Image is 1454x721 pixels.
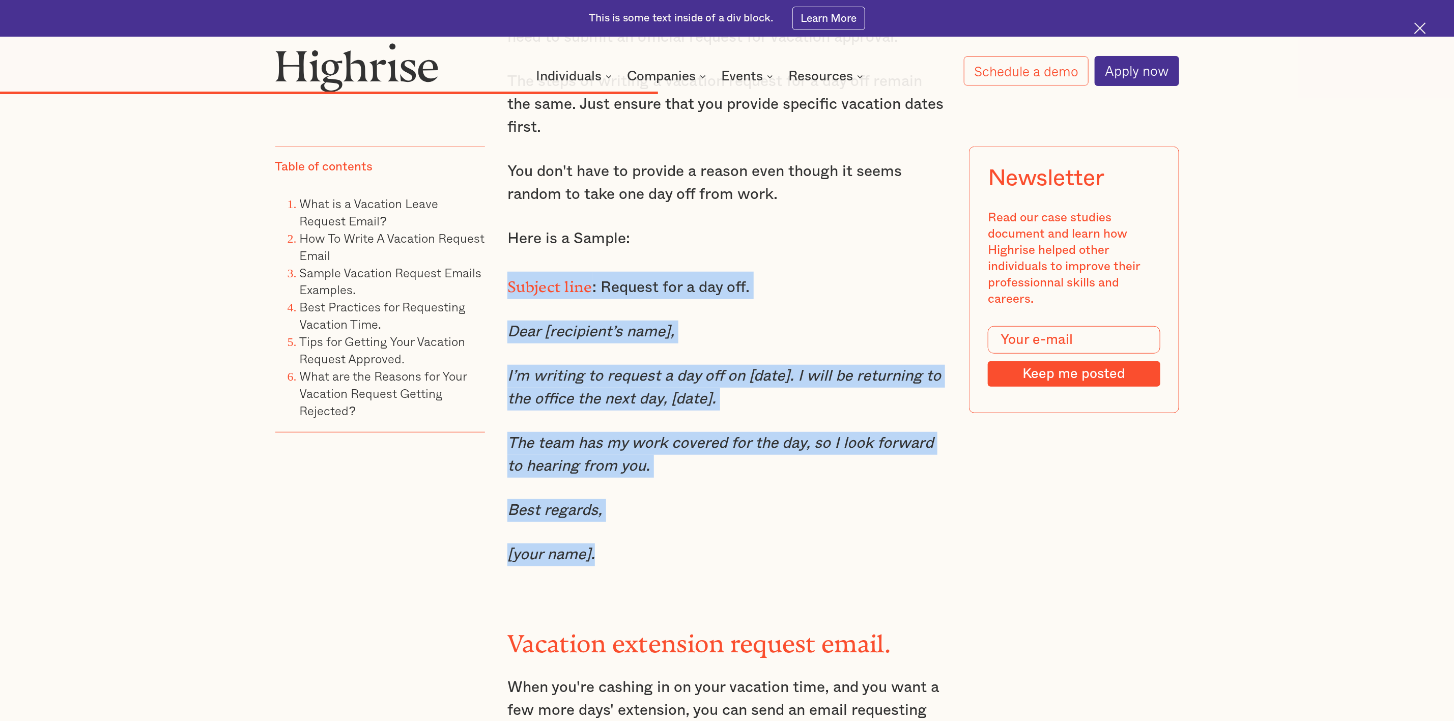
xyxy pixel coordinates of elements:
[507,630,891,646] strong: Vacation extension request email.
[988,165,1104,192] div: Newsletter
[627,70,696,82] div: Companies
[507,272,947,299] p: : Request for a day off.
[300,366,467,420] a: What are the Reasons for Your Vacation Request Getting Rejected?
[300,263,482,299] a: Sample Vacation Request Emails Examples.
[507,160,947,206] p: You don't have to provide a reason even though it seems random to take one day off from work.
[988,361,1160,387] input: Keep me posted
[536,70,615,82] div: Individuals
[507,227,947,250] p: Here is a Sample:
[721,70,776,82] div: Events
[627,70,709,82] div: Companies
[988,326,1160,387] form: Modal Form
[988,326,1160,354] input: Your e-mail
[507,70,947,139] p: The steps of writing a vacation request for a day off remain the same. Just ensure that you provi...
[507,324,674,339] em: Dear [recipient’s name],
[792,7,865,30] a: Learn More
[507,436,933,474] em: The team has my work covered for the day, so I look forward to hearing from you.
[507,368,941,407] em: I’m writing to request a day off on [date]. I will be returning to the office the next day, [date].
[275,159,373,176] div: Table of contents
[788,70,853,82] div: Resources
[507,503,602,518] em: Best regards,
[507,547,595,562] em: [your name].
[275,43,439,92] img: Highrise logo
[300,332,466,368] a: Tips for Getting Your Vacation Request Approved.
[300,194,439,230] a: What is a Vacation Leave Request Email?
[589,11,774,26] div: This is some text inside of a div block.
[1414,22,1426,34] img: Cross icon
[507,278,592,288] strong: Subject line
[1095,56,1179,85] a: Apply now
[536,70,602,82] div: Individuals
[788,70,866,82] div: Resources
[721,70,763,82] div: Events
[988,210,1160,307] div: Read our case studies document and learn how Highrise helped other individuals to improve their p...
[964,56,1089,86] a: Schedule a demo
[300,297,466,333] a: Best Practices for Requesting Vacation Time.
[300,228,485,265] a: How To Write A Vacation Request Email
